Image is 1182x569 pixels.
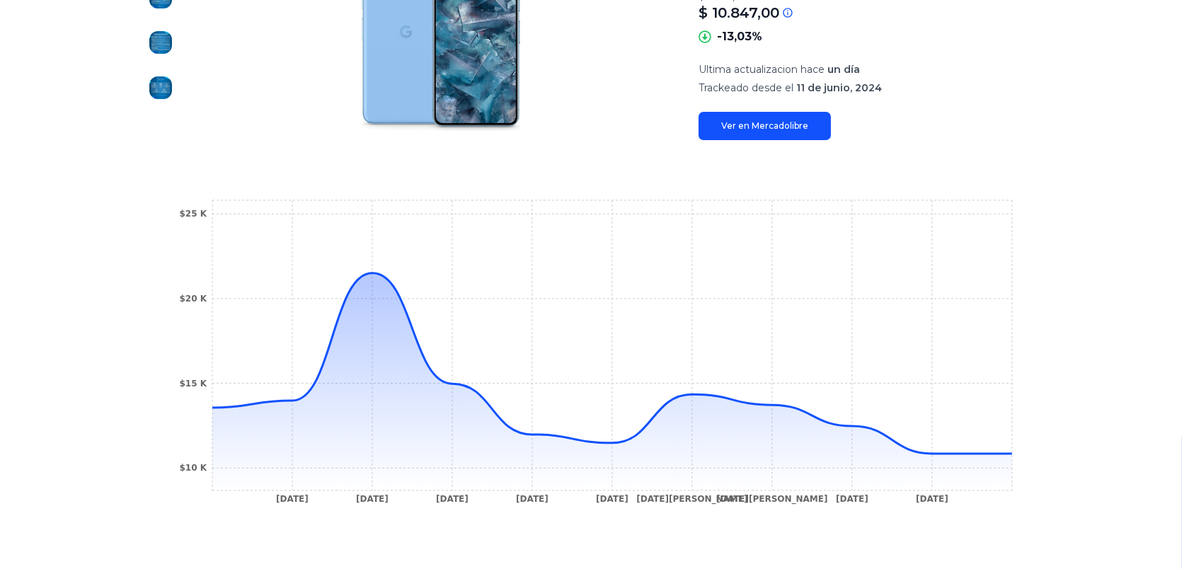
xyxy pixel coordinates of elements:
[179,464,207,473] tspan: $10 K
[699,112,831,140] a: Ver en Mercadolibre
[827,63,860,76] span: un día
[179,294,207,304] tspan: $20 K
[179,209,207,219] tspan: $25 K
[796,81,882,94] span: 11 de junio, 2024
[436,495,469,505] tspan: [DATE]
[699,63,825,76] span: Ultima actualizacion hace
[356,495,389,505] tspan: [DATE]
[149,76,172,99] img: Google Pixel 8 Pro 128 Gb 12 Gb Ram Azul Liberado Grado A
[699,3,779,23] p: $ 10.847,00
[276,495,309,505] tspan: [DATE]
[516,495,549,505] tspan: [DATE]
[836,495,868,505] tspan: [DATE]
[717,28,762,45] p: -13,03%
[636,495,747,505] tspan: [DATE][PERSON_NAME]
[916,495,948,505] tspan: [DATE]
[716,495,827,505] tspan: [DATE][PERSON_NAME]
[596,495,629,505] tspan: [DATE]
[699,81,793,94] span: Trackeado desde el
[149,31,172,54] img: Google Pixel 8 Pro 128 Gb 12 Gb Ram Azul Liberado Grado A
[179,379,207,389] tspan: $15 K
